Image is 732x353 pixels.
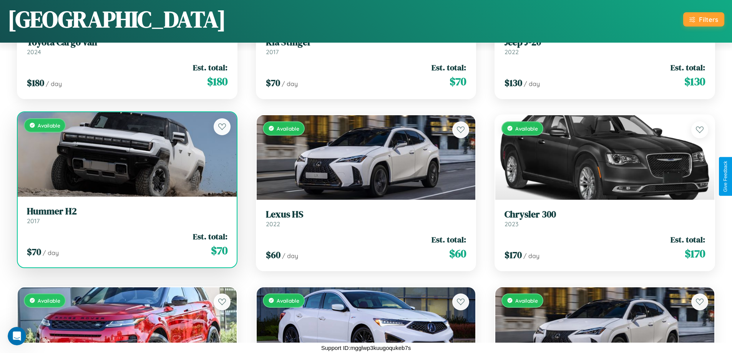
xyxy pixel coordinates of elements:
span: $ 170 [505,249,522,261]
span: Est. total: [193,231,227,242]
span: Available [515,297,538,304]
span: Est. total: [432,62,466,73]
span: Est. total: [671,234,705,245]
span: Available [515,125,538,132]
h1: [GEOGRAPHIC_DATA] [8,3,226,35]
span: 2022 [266,220,280,228]
span: / day [282,80,298,88]
span: $ 70 [211,243,227,258]
span: Est. total: [671,62,705,73]
p: Support ID: mgglwp3kuugoqukeb7s [321,343,411,353]
span: Available [277,297,299,304]
span: Available [277,125,299,132]
span: $ 60 [449,246,466,261]
span: 2017 [266,48,279,56]
a: Toyota Cargo Van2024 [27,37,227,56]
span: / day [46,80,62,88]
a: Kia Stinger2017 [266,37,466,56]
span: $ 180 [27,76,44,89]
span: / day [43,249,59,257]
span: / day [524,80,540,88]
a: Hummer H22017 [27,206,227,225]
span: $ 130 [505,76,522,89]
a: Chrysler 3002023 [505,209,705,228]
span: Est. total: [432,234,466,245]
span: Available [38,122,60,129]
span: 2022 [505,48,519,56]
span: $ 170 [685,246,705,261]
iframe: Intercom live chat [8,327,26,345]
span: / day [282,252,298,260]
div: Give Feedback [723,161,728,192]
span: Est. total: [193,62,227,73]
span: $ 70 [450,74,466,89]
h3: Chrysler 300 [505,209,705,220]
h3: Kia Stinger [266,37,466,48]
span: / day [523,252,539,260]
span: $ 70 [266,76,280,89]
span: $ 180 [207,74,227,89]
span: 2023 [505,220,518,228]
button: Filters [683,12,724,27]
span: 2024 [27,48,41,56]
h3: Hummer H2 [27,206,227,217]
span: 2017 [27,217,40,225]
h3: Jeep J-20 [505,37,705,48]
span: $ 70 [27,245,41,258]
a: Jeep J-202022 [505,37,705,56]
span: $ 130 [684,74,705,89]
div: Filters [699,15,718,23]
h3: Toyota Cargo Van [27,37,227,48]
span: Available [38,297,60,304]
a: Lexus HS2022 [266,209,466,228]
span: $ 60 [266,249,281,261]
h3: Lexus HS [266,209,466,220]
